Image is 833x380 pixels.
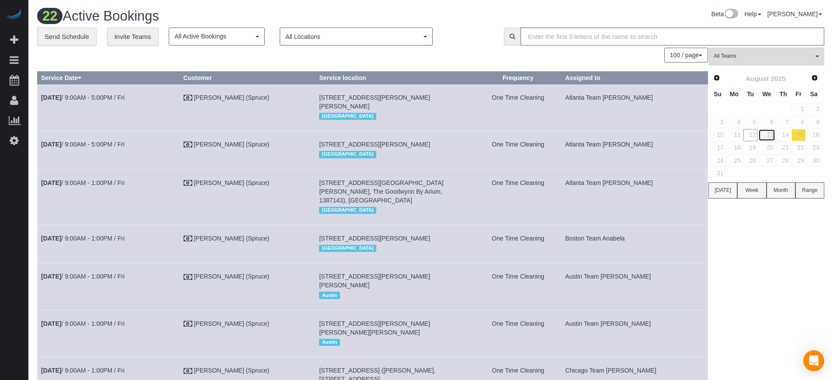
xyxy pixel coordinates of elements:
span: August [746,75,769,82]
td: Frequency [475,263,562,310]
i: Check Payment [184,95,192,101]
nav: Pagination navigation [665,48,708,63]
a: 19 [743,142,758,154]
i: Check Payment [184,142,192,148]
b: [DATE] [41,367,61,374]
a: 3 [710,116,725,128]
button: All Teams [708,48,824,66]
div: Location [319,149,471,160]
a: [PERSON_NAME] (Spruce) [194,273,269,280]
a: [PERSON_NAME] (Spruce) [194,235,269,242]
b: [DATE] [41,179,61,186]
a: 11 [726,129,742,141]
a: 18 [726,142,742,154]
td: Frequency [475,225,562,263]
a: 25 [726,155,742,167]
td: Schedule date [38,225,180,263]
th: Customer [180,71,316,84]
a: 13 [758,129,775,141]
div: Location [319,337,471,348]
td: Customer [180,84,316,131]
a: 23 [807,142,821,154]
td: Assigned to [562,225,708,263]
span: Tuesday [747,91,754,98]
a: [PERSON_NAME] (Spruce) [194,367,269,374]
td: Frequency [475,84,562,131]
div: Open Intercom Messenger [803,350,824,371]
a: Invite Teams [107,28,159,46]
span: All Active Bookings [174,32,253,41]
button: Month [767,182,795,199]
span: [STREET_ADDRESS][GEOGRAPHIC_DATA][PERSON_NAME], The Goodwynn By Arium, 1387143), [GEOGRAPHIC_DATA] [319,179,443,204]
span: Saturday [810,91,818,98]
td: Schedule date [38,84,180,131]
span: All Teams [714,52,813,60]
td: Frequency [475,310,562,357]
ol: All Teams [708,48,824,61]
button: Range [795,182,824,199]
a: 29 [791,155,806,167]
div: Location [319,205,471,216]
a: 6 [758,116,775,128]
td: Assigned to [562,310,708,357]
td: Service location [316,263,475,310]
a: 2 [807,104,821,115]
td: Schedule date [38,263,180,310]
img: Automaid Logo [5,9,23,21]
th: Assigned to [562,71,708,84]
a: 24 [710,155,725,167]
a: [PERSON_NAME] [767,10,822,17]
a: 31 [710,167,725,179]
span: 2025 [771,75,785,82]
i: Check Payment [184,180,192,186]
span: Monday [730,91,739,98]
td: Schedule date [38,131,180,169]
span: Thursday [780,91,787,98]
div: Location [319,243,471,254]
a: 9 [807,116,821,128]
span: Austin [319,339,340,346]
a: [PERSON_NAME] (Spruce) [194,320,269,327]
a: 28 [776,155,791,167]
td: Customer [180,225,316,263]
span: [GEOGRAPHIC_DATA] [319,113,376,120]
button: [DATE] [708,182,737,199]
input: Enter the first 3 letters of the name to search [521,28,824,45]
td: Service location [316,131,475,169]
span: [STREET_ADDRESS][PERSON_NAME] [319,235,430,242]
i: Check Payment [184,321,192,327]
span: Sunday [714,91,722,98]
th: Service location [316,71,475,84]
td: Customer [180,131,316,169]
button: All Active Bookings [169,28,265,45]
span: [STREET_ADDRESS][PERSON_NAME] [319,141,430,148]
span: Prev [713,74,720,81]
b: [DATE] [41,141,61,148]
a: [PERSON_NAME] (Spruce) [194,141,269,148]
a: Help [744,10,761,17]
a: 17 [710,142,725,154]
i: Check Payment [184,368,192,374]
b: [DATE] [41,273,61,280]
td: Service location [316,169,475,225]
td: Service location [316,84,475,131]
a: 12 [743,129,758,141]
td: Customer [180,263,316,310]
span: Next [811,74,818,81]
a: 20 [758,142,775,154]
a: 26 [743,155,758,167]
td: Schedule date [38,310,180,357]
span: [GEOGRAPHIC_DATA] [319,207,376,214]
td: Schedule date [38,169,180,225]
a: [DATE]/ 9:00AM - 1:00PM / Fri [41,273,125,280]
a: 5 [743,116,758,128]
h1: Active Bookings [37,9,424,24]
a: [DATE]/ 9:00AM - 1:00PM / Fri [41,235,125,242]
div: Location [319,111,471,122]
i: Check Payment [184,236,192,242]
span: Friday [795,91,802,98]
td: Customer [180,169,316,225]
td: Assigned to [562,263,708,310]
a: 14 [776,129,791,141]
